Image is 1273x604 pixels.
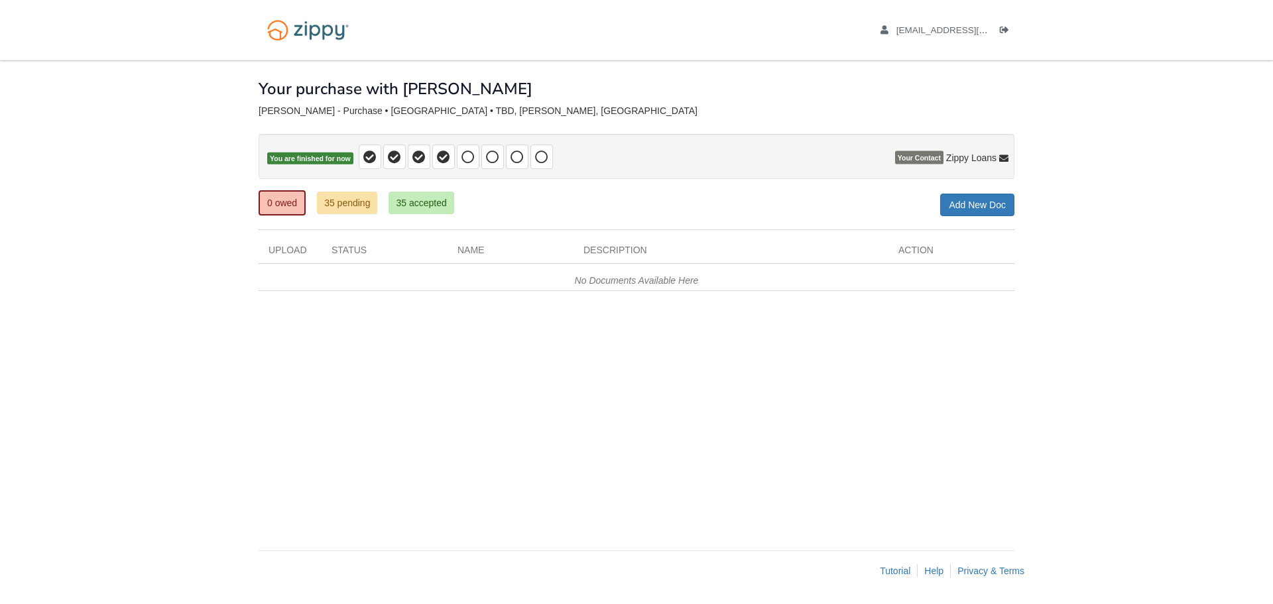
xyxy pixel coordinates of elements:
[259,105,1014,117] div: [PERSON_NAME] - Purchase • [GEOGRAPHIC_DATA] • TBD, [PERSON_NAME], [GEOGRAPHIC_DATA]
[896,25,1048,35] span: ajakkcarr@gmail.com
[880,566,910,576] a: Tutorial
[895,151,943,164] span: Your Contact
[259,190,306,215] a: 0 owed
[575,275,699,286] em: No Documents Available Here
[259,80,532,97] h1: Your purchase with [PERSON_NAME]
[574,243,888,263] div: Description
[317,192,377,214] a: 35 pending
[957,566,1024,576] a: Privacy & Terms
[880,25,1048,38] a: edit profile
[448,243,574,263] div: Name
[259,243,322,263] div: Upload
[1000,25,1014,38] a: Log out
[389,192,454,214] a: 35 accepted
[924,566,943,576] a: Help
[888,243,1014,263] div: Action
[940,194,1014,216] a: Add New Doc
[946,151,997,164] span: Zippy Loans
[267,152,353,165] span: You are finished for now
[259,13,357,47] img: Logo
[322,243,448,263] div: Status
